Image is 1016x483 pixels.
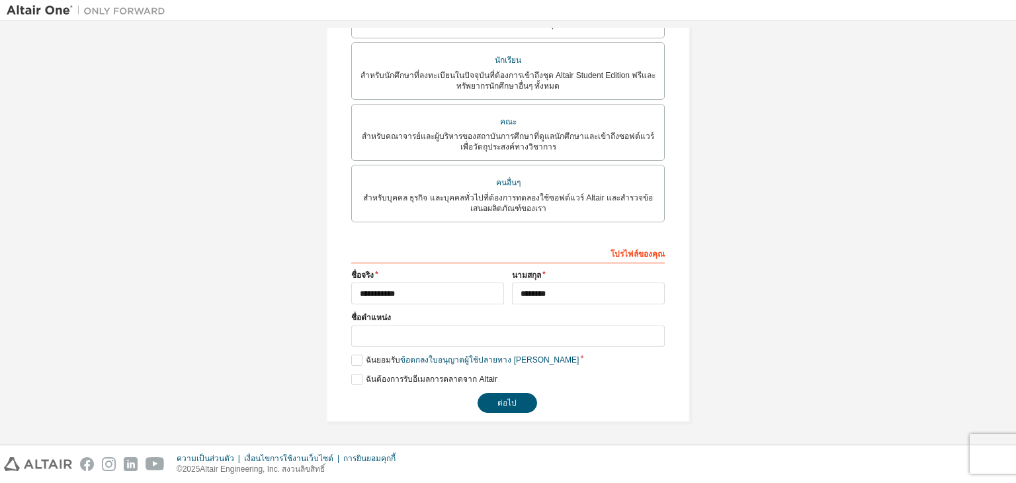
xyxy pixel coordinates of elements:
button: ต่อไป [478,393,537,413]
font: สำหรับคณาจารย์และผู้บริหารของสถาบันการศึกษาที่ดูแลนักศึกษาและเข้าถึงซอฟต์แวร์เพื่อวัตถุประสงค์ทาง... [362,132,654,152]
font: ชื่อจริง [351,271,374,280]
font: นามสกุล [512,271,541,280]
font: [PERSON_NAME] [514,355,579,365]
font: ต่อไป [497,398,517,408]
img: instagram.svg [102,457,116,471]
font: นักเรียน [495,56,521,65]
font: เงื่อนไขการใช้งานเว็บไซต์ [244,454,333,463]
img: youtube.svg [146,457,165,471]
img: อัลแตร์วัน [7,4,172,17]
img: facebook.svg [80,457,94,471]
font: คณะ [500,117,517,126]
font: © [177,464,183,474]
img: altair_logo.svg [4,457,72,471]
font: คนอื่นๆ [496,178,521,187]
img: linkedin.svg [124,457,138,471]
font: ฉันยอมรับ [366,355,400,365]
font: ข้อตกลงใบอนุญาตผู้ใช้ปลายทาง [400,355,511,365]
font: 2025 [183,464,200,474]
font: ฉันต้องการรับอีเมลการตลาดจาก Altair [366,374,497,384]
font: โปรไฟล์ของคุณ [611,249,665,259]
font: ความเป็นส่วนตัว [177,454,234,463]
font: สำหรับบุคคล ธุรกิจ และบุคคลทั่วไปที่ต้องการทดลองใช้ซอฟต์แวร์ Altair และสำรวจข้อเสนอผลิตภัณฑ์ของเรา [363,193,653,213]
font: สำหรับนักศึกษาที่ลงทะเบียนในปัจจุบันที่ต้องการเข้าถึงชุด Altair Student Edition ฟรีและทรัพยากรนัก... [360,71,656,91]
font: สำหรับลูกค้าปัจจุบันที่ต้องการเข้าถึงการดาวน์โหลดซอฟต์แวร์ ทรัพยากร HPC ชุมชน การฝึกอบรม และการสน... [365,9,651,29]
font: ชื่อตำแหน่ง [351,313,391,322]
font: Altair Engineering, Inc. สงวนลิขสิทธิ์ [200,464,325,474]
font: การยินยอมคุกกี้ [343,454,396,463]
